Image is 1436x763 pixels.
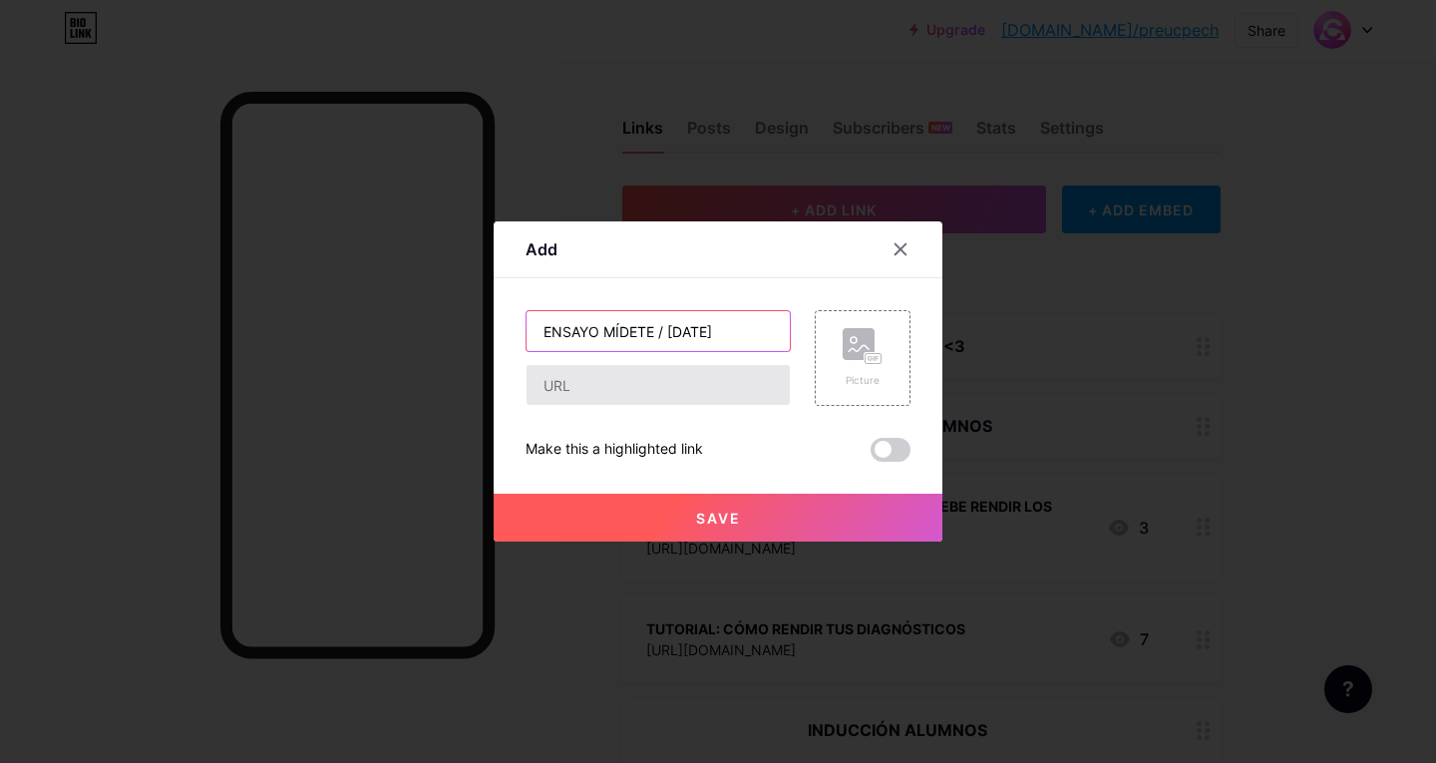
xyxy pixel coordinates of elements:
[494,494,942,542] button: Save
[527,365,790,405] input: URL
[843,373,883,388] div: Picture
[526,237,557,261] div: Add
[526,438,703,462] div: Make this a highlighted link
[527,311,790,351] input: Title
[696,510,741,527] span: Save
